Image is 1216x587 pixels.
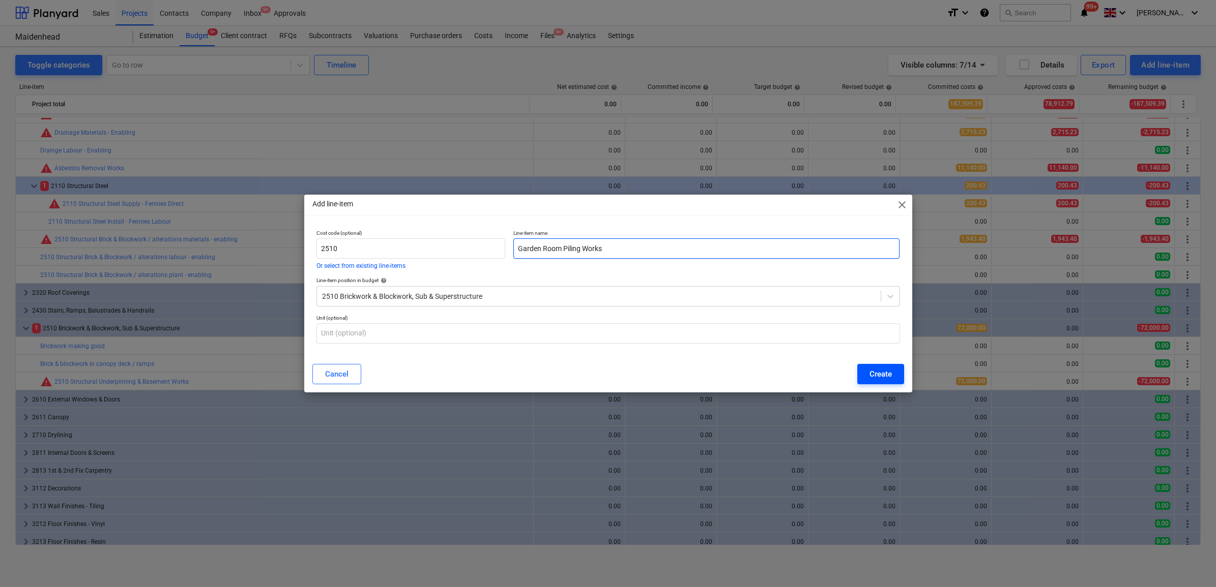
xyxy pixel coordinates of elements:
button: Create [857,364,904,384]
button: Cancel [312,364,361,384]
div: Cancel [325,367,349,381]
div: Line-item position in budget [316,277,900,284]
p: Line-item name [513,230,900,238]
span: close [896,199,908,211]
p: Add line-item [312,199,353,209]
button: Or select from existing line-items [316,263,406,269]
p: Cost code (optional) [316,230,506,238]
span: help [379,277,387,284]
input: Unit (optional) [316,323,900,344]
div: Create [870,367,892,381]
p: Unit (optional) [316,315,900,323]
